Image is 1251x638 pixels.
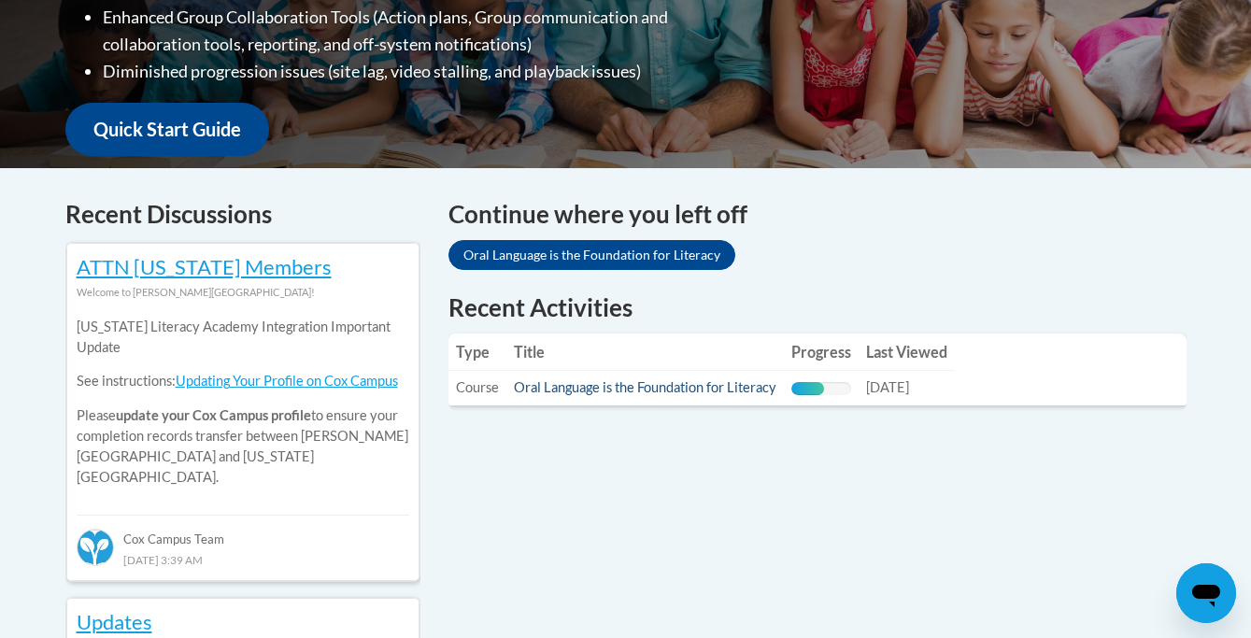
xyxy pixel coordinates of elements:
a: Oral Language is the Foundation for Literacy [514,379,776,395]
a: Oral Language is the Foundation for Literacy [448,240,735,270]
iframe: Button to launch messaging window [1176,563,1236,623]
th: Title [506,333,784,371]
p: See instructions: [77,371,409,391]
li: Enhanced Group Collaboration Tools (Action plans, Group communication and collaboration tools, re... [103,4,743,58]
div: Progress, % [791,382,824,395]
a: Updates [77,609,152,634]
b: update your Cox Campus profile [116,407,311,423]
h4: Continue where you left off [448,196,1187,233]
div: Please to ensure your completion records transfer between [PERSON_NAME][GEOGRAPHIC_DATA] and [US_... [77,303,409,502]
a: Updating Your Profile on Cox Campus [176,373,398,389]
img: Cox Campus Team [77,529,114,566]
span: Course [456,379,499,395]
a: Quick Start Guide [65,103,269,156]
li: Diminished progression issues (site lag, video stalling, and playback issues) [103,58,743,85]
h1: Recent Activities [448,291,1187,324]
h4: Recent Discussions [65,196,420,233]
div: Welcome to [PERSON_NAME][GEOGRAPHIC_DATA]! [77,282,409,303]
th: Progress [784,333,859,371]
th: Type [448,333,506,371]
p: [US_STATE] Literacy Academy Integration Important Update [77,317,409,358]
a: ATTN [US_STATE] Members [77,254,332,279]
span: [DATE] [866,379,909,395]
th: Last Viewed [859,333,955,371]
div: Cox Campus Team [77,515,409,548]
div: [DATE] 3:39 AM [77,549,409,570]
